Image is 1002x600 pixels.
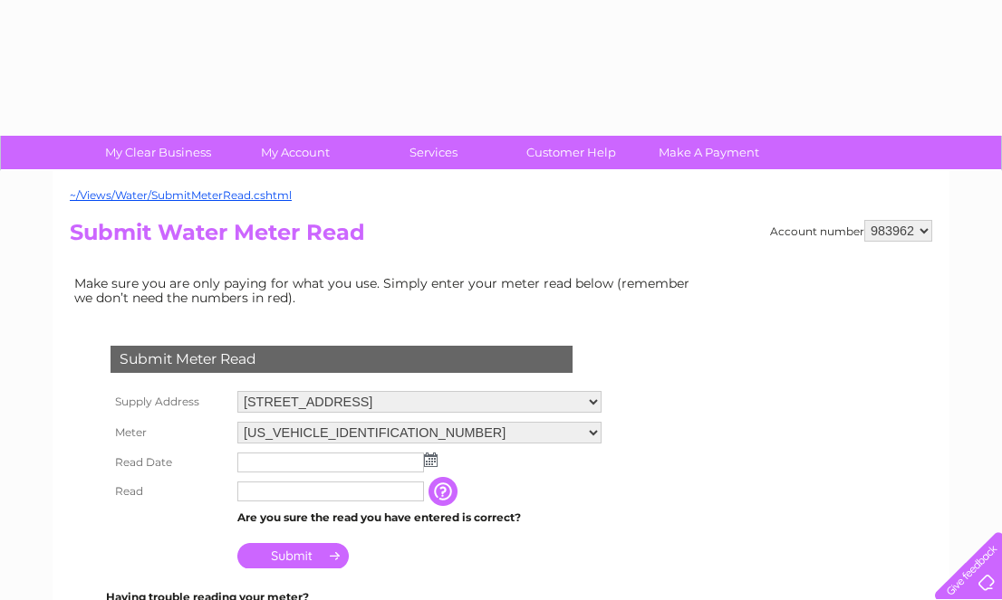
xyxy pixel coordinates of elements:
img: ... [424,452,438,467]
th: Meter [106,417,233,448]
a: Make A Payment [634,136,784,169]
a: Customer Help [496,136,646,169]
th: Read Date [106,448,233,477]
a: My Clear Business [83,136,233,169]
td: Make sure you are only paying for what you use. Simply enter your meter read below (remember we d... [70,271,704,310]
th: Read [106,477,233,506]
a: Services [359,136,508,169]
th: Supply Address [106,386,233,417]
a: My Account [221,136,371,169]
a: ~/Views/Water/SubmitMeterRead.cshtml [70,188,292,202]
div: Account number [770,220,932,242]
td: Are you sure the read you have entered is correct? [233,506,606,529]
h2: Submit Water Meter Read [70,220,932,254]
input: Submit [237,543,349,568]
input: Information [429,477,461,506]
div: Submit Meter Read [111,346,573,373]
